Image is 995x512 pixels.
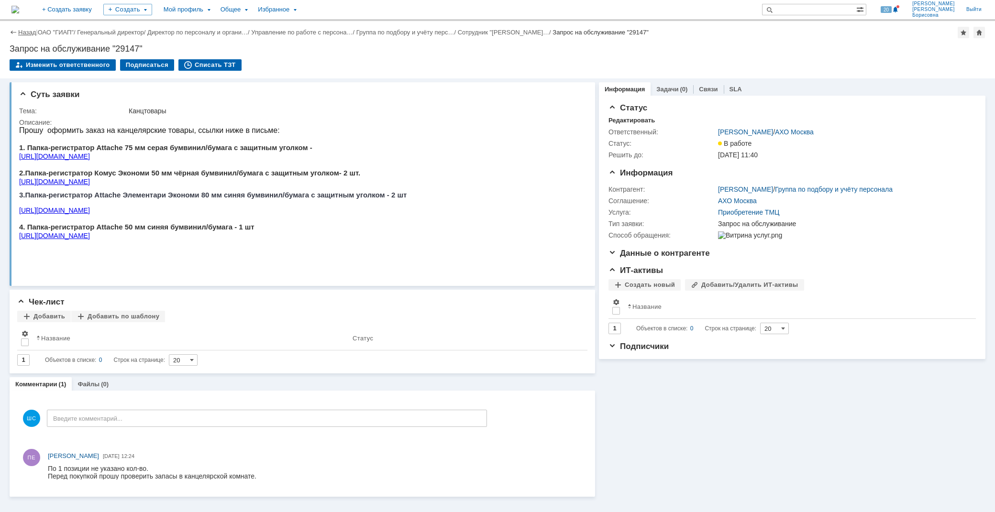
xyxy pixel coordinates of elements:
[608,103,647,112] span: Статус
[608,140,716,147] div: Статус:
[101,381,109,388] div: (0)
[251,29,356,36] div: /
[19,90,79,99] span: Суть заявки
[21,330,29,338] span: Настройки
[656,86,678,93] a: Задачи
[612,298,620,306] span: Настройки
[77,29,144,36] a: Генеральный директор
[718,140,752,147] span: В работе
[356,29,454,36] a: Группа по подбору и учёту перс…
[912,1,955,7] span: [PERSON_NAME]
[103,453,120,459] span: [DATE]
[10,44,985,54] div: Запрос на обслуживание "29147"
[18,29,36,36] a: Назад
[632,303,662,310] div: Название
[624,294,968,319] th: Название
[59,381,66,388] div: (1)
[718,220,970,228] div: Запрос на обслуживание
[608,231,716,239] div: Способ обращения:
[636,325,687,332] span: Объектов в списке:
[11,6,19,13] img: logo
[17,297,65,306] span: Чек-лист
[553,29,649,36] div: Запрос на обслуживание "29147"
[636,323,756,334] i: Строк на странице:
[48,451,99,461] a: [PERSON_NAME]
[690,323,694,334] div: 0
[608,249,710,258] span: Данные о контрагенте
[122,453,135,459] span: 12:24
[775,128,814,136] a: АХО Москва
[48,452,99,459] span: [PERSON_NAME]
[608,168,673,177] span: Информация
[251,29,353,36] a: Управление по работе с персона…
[41,335,70,342] div: Название
[38,29,74,36] a: ОАО "ГИАП"
[458,29,549,36] a: Сотрудник "[PERSON_NAME]…
[458,29,553,36] div: /
[147,29,251,36] div: /
[608,197,716,205] div: Соглашение:
[718,185,893,193] div: /
[19,107,127,115] div: Тема:
[19,119,582,126] div: Описание:
[718,208,779,216] a: Приобретение ТМЦ
[775,185,893,193] a: Группа по подбору и учёту персонала
[147,29,248,36] a: Директор по персоналу и органи…
[45,357,96,363] span: Объектов в списке:
[730,86,742,93] a: SLA
[356,29,458,36] div: /
[718,231,782,239] img: Витрина услуг.png
[912,7,955,12] span: [PERSON_NAME]
[912,12,955,18] span: Борисовна
[608,342,669,351] span: Подписчики
[103,4,152,15] div: Создать
[349,326,580,350] th: Статус
[608,185,716,193] div: Контрагент:
[973,27,985,38] div: Сделать домашней страницей
[958,27,969,38] div: Добавить в избранное
[38,29,77,36] div: /
[36,28,37,35] div: |
[881,6,892,13] span: 20
[15,381,57,388] a: Комментарии
[129,107,580,115] div: Канцтовары
[718,128,814,136] div: /
[605,86,645,93] a: Информация
[45,354,165,366] i: Строк на странице:
[77,29,147,36] div: /
[718,151,758,159] span: [DATE] 11:40
[699,86,718,93] a: Связи
[856,4,866,13] span: Расширенный поиск
[718,128,773,136] a: [PERSON_NAME]
[718,185,773,193] a: [PERSON_NAME]
[608,266,663,275] span: ИТ-активы
[608,151,716,159] div: Решить до:
[680,86,687,93] div: (0)
[11,6,19,13] a: Перейти на домашнюю страницу
[608,128,716,136] div: Ответственный:
[353,335,373,342] div: Статус
[33,326,349,350] th: Название
[608,220,716,228] div: Тип заявки:
[320,43,341,51] strong: - 2 шт.
[608,208,716,216] div: Услуга:
[718,197,757,205] a: АХО Москва
[77,381,99,388] a: Файлы
[23,410,40,427] span: ШС
[608,117,655,124] div: Редактировать
[99,354,102,366] div: 0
